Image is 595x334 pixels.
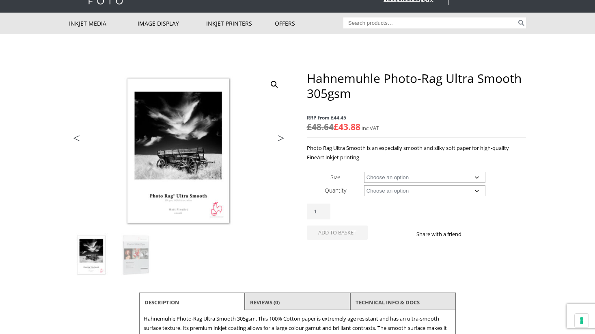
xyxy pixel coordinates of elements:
[144,295,179,310] a: Description
[481,231,487,237] img: twitter sharing button
[307,204,330,219] input: Product quantity
[416,230,471,239] p: Share with a friend
[275,13,343,34] a: Offers
[575,314,589,327] button: Your consent preferences for tracking technologies
[69,13,138,34] a: Inkjet Media
[114,233,158,277] img: Hahnemuhle Photo-Rag Ultra Smooth 305gsm - Image 2
[356,295,420,310] a: TECHNICAL INFO & DOCS
[206,13,275,34] a: Inkjet Printers
[138,13,206,34] a: Image Display
[325,187,346,194] label: Quantity
[334,121,360,132] bdi: 43.88
[491,231,497,237] img: email sharing button
[307,71,526,101] h1: Hahnemuhle Photo-Rag Ultra Smooth 305gsm
[471,231,478,237] img: facebook sharing button
[267,77,282,92] a: View full-screen image gallery
[334,121,338,132] span: £
[330,173,341,181] label: Size
[250,295,280,310] a: Reviews (0)
[69,233,113,277] img: Hahnemuhle Photo-Rag Ultra Smooth 305gsm
[307,143,526,162] p: Photo Rag Ultra Smooth is an especially smooth and silky soft paper for high-quality FineArt inkj...
[307,226,368,240] button: Add to basket
[343,17,517,28] input: Search products…
[307,121,334,132] bdi: 48.64
[307,113,526,122] span: RRP from £44.45
[307,121,312,132] span: £
[517,17,526,28] button: Search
